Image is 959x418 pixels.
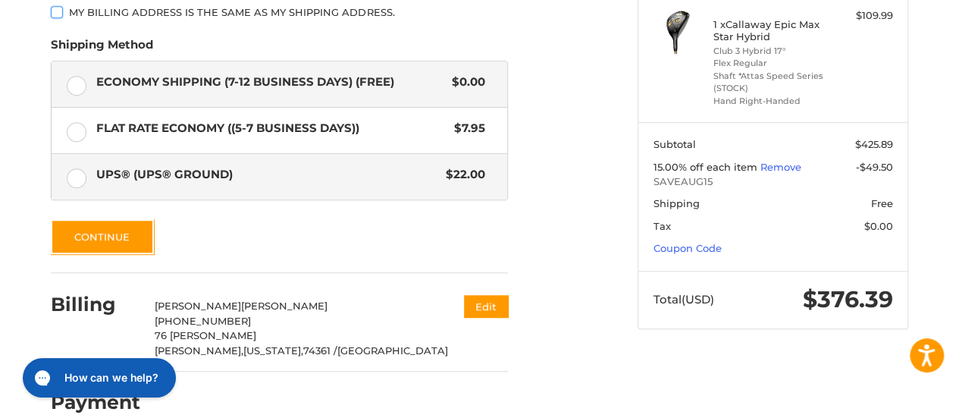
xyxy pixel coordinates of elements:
button: Edit [464,295,508,317]
span: [US_STATE], [243,344,303,357]
a: Remove [760,161,801,173]
span: UPS® (UPS® Ground) [96,166,439,184]
span: $376.39 [803,285,893,313]
span: [GEOGRAPHIC_DATA] [337,344,448,357]
span: $22.00 [438,166,485,184]
a: Coupon Code [653,242,722,254]
span: $0.00 [444,74,485,91]
span: -$49.50 [856,161,893,173]
span: Flat Rate Economy ((5-7 Business Days)) [96,120,447,137]
span: $7.95 [447,120,485,137]
li: Hand Right-Handed [713,95,829,108]
label: My billing address is the same as my shipping address. [51,6,508,18]
button: Continue [51,219,154,254]
span: 74361 / [303,344,337,357]
div: $109.99 [833,8,893,24]
span: [PERSON_NAME] [241,300,328,312]
legend: Shipping Method [51,36,153,61]
span: Tax [653,220,671,232]
span: Total (USD) [653,292,714,306]
span: $425.89 [855,138,893,150]
span: [PERSON_NAME], [155,344,243,357]
li: Flex Regular [713,57,829,70]
iframe: Google Customer Reviews [834,377,959,418]
span: Economy Shipping (7-12 Business Days) (Free) [96,74,445,91]
span: [PHONE_NUMBER] [155,315,251,327]
iframe: Gorgias live chat messenger [15,353,180,403]
span: [PERSON_NAME] [155,300,241,312]
span: SAVEAUG15 [653,174,893,190]
span: 15.00% off each item [653,161,760,173]
span: Free [871,197,893,209]
span: $0.00 [864,220,893,232]
h4: 1 x Callaway Epic Max Star Hybrid [713,18,829,43]
li: Shaft *Attas Speed Series (STOCK) [713,70,829,95]
span: 76 [PERSON_NAME] [155,329,256,341]
h2: Payment [51,391,140,414]
span: Shipping [653,197,700,209]
span: Subtotal [653,138,696,150]
li: Club 3 Hybrid 17° [713,45,829,58]
h2: Billing [51,293,139,316]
